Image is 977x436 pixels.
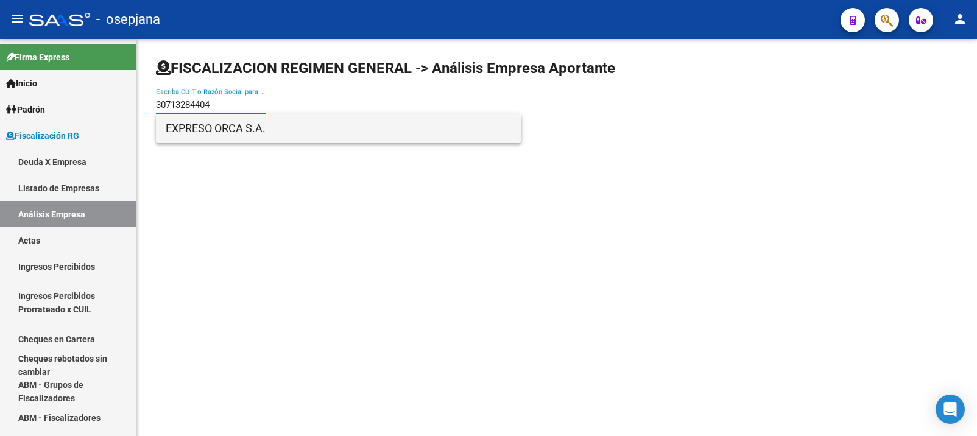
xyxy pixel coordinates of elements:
span: EXPRESO ORCA S.A. [166,114,512,143]
span: Padrón [6,103,45,116]
div: Open Intercom Messenger [936,395,965,424]
span: Fiscalización RG [6,129,79,142]
span: - osepjana [96,6,160,33]
h1: FISCALIZACION REGIMEN GENERAL -> Análisis Empresa Aportante [156,58,615,78]
mat-icon: person [953,12,967,26]
span: Firma Express [6,51,69,64]
span: Inicio [6,77,37,90]
mat-icon: menu [10,12,24,26]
